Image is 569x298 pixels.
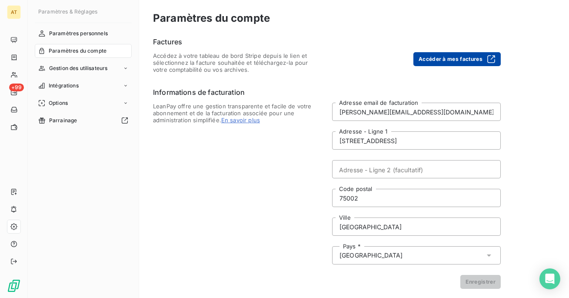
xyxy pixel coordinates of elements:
[153,52,322,73] span: Accédez à votre tableau de bord Stripe depuis le lien et sélectionnez la facture souhaitée et tél...
[35,114,132,127] a: Parrainage
[153,103,322,289] span: LeanPay offre une gestion transparente et facile de votre abonnement et de la facturation associé...
[38,8,97,15] span: Paramètres & Réglages
[7,5,21,19] div: AT
[539,268,560,289] div: Open Intercom Messenger
[49,30,108,37] span: Paramètres personnels
[413,52,501,66] button: Accéder à mes factures
[49,82,79,90] span: Intégrations
[35,61,132,75] a: Gestion des utilisateurs
[332,131,501,150] input: placeholder
[153,87,501,97] h6: Informations de facturation
[460,275,501,289] button: Enregistrer
[332,218,501,236] input: placeholder
[35,27,132,40] a: Paramètres personnels
[35,44,132,58] a: Paramètres du compte
[7,85,20,99] a: +99
[49,47,106,55] span: Paramètres du compte
[339,251,403,260] span: [GEOGRAPHIC_DATA]
[332,160,501,178] input: placeholder
[153,10,555,26] h3: Paramètres du compte
[35,96,132,110] a: Options
[49,99,68,107] span: Options
[35,79,132,93] a: Intégrations
[7,279,21,293] img: Logo LeanPay
[49,117,77,124] span: Parrainage
[221,117,260,124] span: En savoir plus
[153,37,501,47] h6: Factures
[332,103,501,121] input: placeholder
[9,84,24,91] span: +99
[332,189,501,207] input: placeholder
[49,64,108,72] span: Gestion des utilisateurs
